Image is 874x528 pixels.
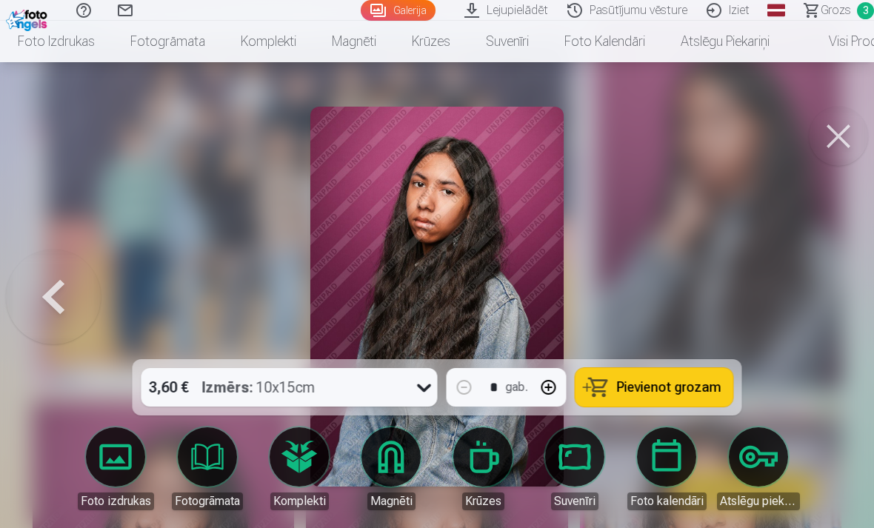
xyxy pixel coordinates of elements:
[223,21,314,62] a: Komplekti
[202,377,253,398] strong: Izmērs :
[857,2,874,19] span: 3
[74,427,157,510] a: Foto izdrukas
[172,492,243,510] div: Fotogrāmata
[506,378,528,396] div: gab.
[350,427,433,510] a: Magnēti
[547,21,663,62] a: Foto kalendāri
[468,21,547,62] a: Suvenīri
[821,1,851,19] span: Grozs
[551,492,598,510] div: Suvenīri
[717,492,800,510] div: Atslēgu piekariņi
[462,492,504,510] div: Krūzes
[394,21,468,62] a: Krūzes
[627,492,707,510] div: Foto kalendāri
[367,492,416,510] div: Magnēti
[533,427,616,510] a: Suvenīri
[717,427,800,510] a: Atslēgu piekariņi
[78,492,154,510] div: Foto izdrukas
[113,21,223,62] a: Fotogrāmata
[617,381,721,394] span: Pievienot grozam
[314,21,394,62] a: Magnēti
[202,368,316,407] div: 10x15cm
[141,368,196,407] div: 3,60 €
[576,368,733,407] button: Pievienot grozam
[166,427,249,510] a: Fotogrāmata
[6,6,51,31] img: /fa1
[258,427,341,510] a: Komplekti
[270,492,329,510] div: Komplekti
[441,427,524,510] a: Krūzes
[625,427,708,510] a: Foto kalendāri
[663,21,787,62] a: Atslēgu piekariņi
